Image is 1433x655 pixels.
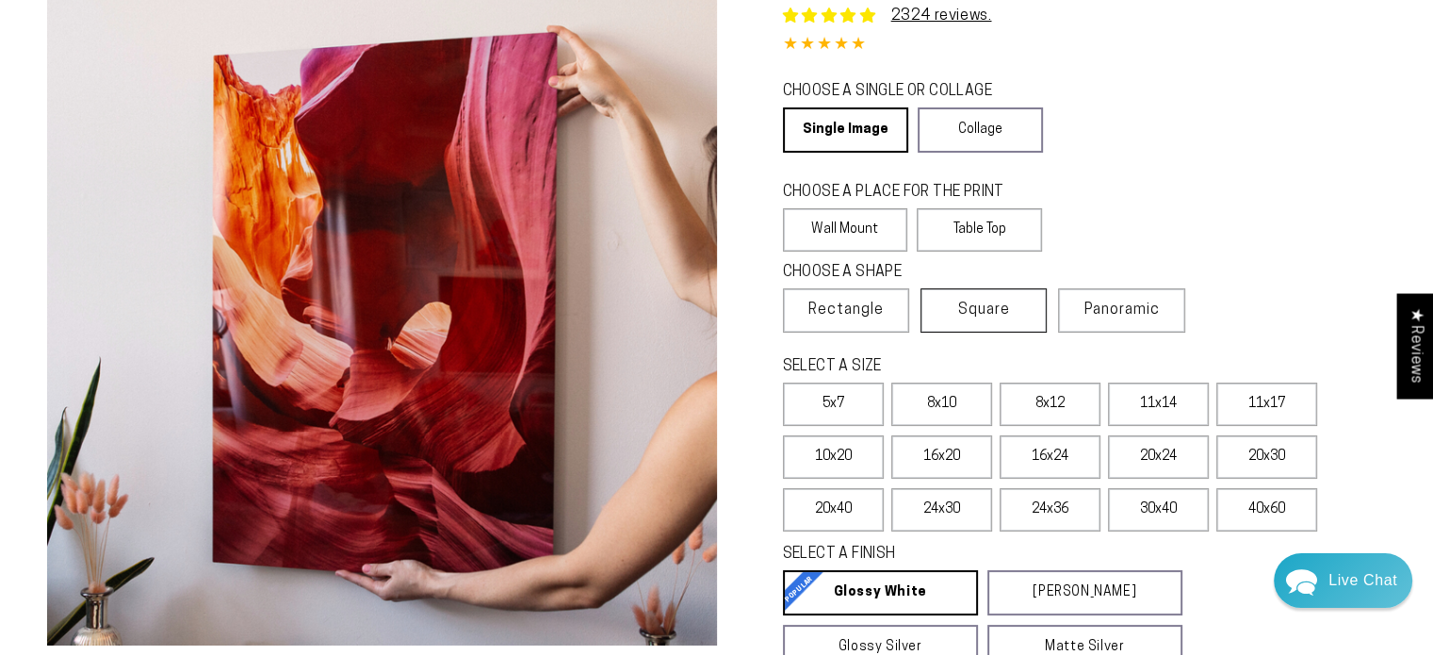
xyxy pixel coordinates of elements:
[917,208,1042,252] label: Table Top
[783,81,1026,103] legend: CHOOSE A SINGLE OR COLLAGE
[783,435,884,479] label: 10x20
[1084,303,1160,318] span: Panoramic
[891,488,992,532] label: 24x30
[783,262,1028,284] legend: CHOOSE A SHAPE
[1000,383,1100,426] label: 8x12
[1397,293,1433,398] div: Click to open Judge.me floating reviews tab
[783,488,884,532] label: 20x40
[783,544,1138,565] legend: SELECT A FINISH
[783,208,908,252] label: Wall Mount
[1108,383,1209,426] label: 11x14
[1108,488,1209,532] label: 30x40
[1328,553,1397,608] div: Contact Us Directly
[783,107,908,153] a: Single Image
[783,383,884,426] label: 5x7
[958,299,1010,321] span: Square
[1216,435,1317,479] label: 20x30
[987,570,1182,615] a: [PERSON_NAME]
[783,182,1025,204] legend: CHOOSE A PLACE FOR THE PRINT
[1000,435,1100,479] label: 16x24
[891,383,992,426] label: 8x10
[783,32,1387,59] div: 4.85 out of 5.0 stars
[1216,383,1317,426] label: 11x17
[1108,435,1209,479] label: 20x24
[918,107,1043,153] a: Collage
[1216,488,1317,532] label: 40x60
[808,299,884,321] span: Rectangle
[891,435,992,479] label: 16x20
[1000,488,1100,532] label: 24x36
[783,356,1138,378] legend: SELECT A SIZE
[1274,553,1412,608] div: Chat widget toggle
[783,570,978,615] a: Glossy White
[891,8,992,24] a: 2324 reviews.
